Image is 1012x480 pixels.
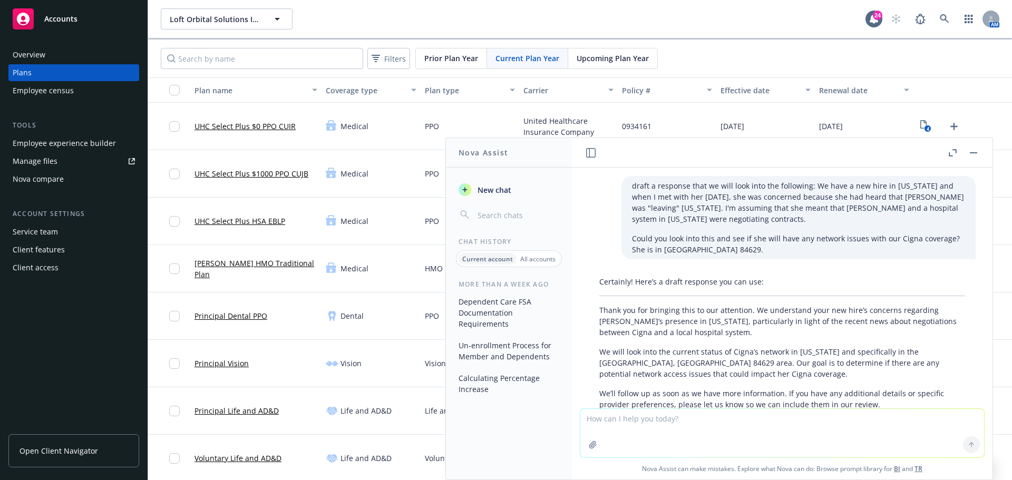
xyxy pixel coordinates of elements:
[632,180,965,224] p: draft a response that we will look into the following: We have a new hire in [US_STATE] and when ...
[340,121,368,132] span: Medical
[425,453,512,464] span: Voluntary Life and AD&D
[454,180,563,199] button: New chat
[599,276,965,287] p: Certainly! Here’s a draft response you can use:
[918,118,935,135] a: View Plan Documents
[44,15,77,23] span: Accounts
[8,259,139,276] a: Client access
[13,46,45,63] div: Overview
[425,85,503,96] div: Plan type
[425,121,439,132] span: PPO
[340,358,362,369] span: Vision
[170,14,261,25] span: Loft Orbital Solutions Inc.
[424,53,478,64] span: Prior Plan Year
[194,121,296,132] a: UHC Select Plus $0 PPO CUIR
[523,115,614,138] span: United Healthcare Insurance Company
[13,153,57,170] div: Manage files
[495,53,559,64] span: Current Plan Year
[618,77,716,103] button: Policy #
[367,48,410,69] button: Filters
[622,121,651,132] span: 0934161
[20,445,98,456] span: Open Client Navigator
[894,464,900,473] a: BI
[340,263,368,274] span: Medical
[8,82,139,99] a: Employee census
[194,168,308,179] a: UHC Select Plus $1000 PPO CUJB
[161,48,363,69] input: Search by name
[577,53,649,64] span: Upcoming Plan Year
[8,135,139,152] a: Employee experience builder
[475,184,511,195] span: New chat
[910,8,931,30] a: Report a Bug
[340,310,364,321] span: Dental
[462,254,513,263] p: Current account
[194,453,281,464] a: Voluntary Life and AD&D
[8,64,139,81] a: Plans
[599,346,965,379] p: We will look into the current status of Cigna’s network in [US_STATE] and specifically in the [GE...
[459,147,508,158] h1: Nova Assist
[421,77,519,103] button: Plan type
[927,125,929,132] text: 4
[13,82,74,99] div: Employee census
[632,233,965,255] p: Could you look into this and see if she will have any network issues with our Cigna coverage? She...
[13,223,58,240] div: Service team
[454,337,563,365] button: Un-enrollment Process for Member and Dependents
[819,121,843,132] span: [DATE]
[13,64,32,81] div: Plans
[384,53,406,64] span: Filters
[369,51,408,66] span: Filters
[8,209,139,219] div: Account settings
[340,215,368,227] span: Medical
[13,135,116,152] div: Employee experience builder
[716,77,815,103] button: Effective date
[194,85,306,96] div: Plan name
[599,388,965,410] p: We’ll follow up as soon as we have more information. If you have any additional details or specif...
[190,77,322,103] button: Plan name
[8,4,139,34] a: Accounts
[934,8,955,30] a: Search
[169,85,180,95] input: Select all
[454,293,563,332] button: Dependent Care FSA Documentation Requirements
[340,453,392,464] span: Life and AD&D
[194,215,285,227] a: UHC Select Plus HSA EBLP
[721,85,799,96] div: Effective date
[425,358,446,369] span: Vision
[8,223,139,240] a: Service team
[576,458,988,479] span: Nova Assist can make mistakes. Explore what Nova can do: Browse prompt library for and
[322,77,420,103] button: Coverage type
[885,8,907,30] a: Start snowing
[446,280,572,289] div: More than a week ago
[13,171,64,188] div: Nova compare
[194,310,267,321] a: Principal Dental PPO
[340,168,368,179] span: Medical
[194,405,279,416] a: Principal Life and AD&D
[914,464,922,473] a: TR
[520,254,556,263] p: All accounts
[873,11,882,20] div: 24
[819,85,898,96] div: Renewal date
[519,77,618,103] button: Carrier
[13,241,65,258] div: Client features
[169,121,180,132] input: Toggle Row Selected
[340,405,392,416] span: Life and AD&D
[446,237,572,246] div: Chat History
[721,121,744,132] span: [DATE]
[169,263,180,274] input: Toggle Row Selected
[425,310,439,321] span: PPO
[169,311,180,321] input: Toggle Row Selected
[454,369,563,398] button: Calculating Percentage Increase
[169,358,180,369] input: Toggle Row Selected
[475,208,559,222] input: Search chats
[523,85,602,96] div: Carrier
[194,258,317,280] a: [PERSON_NAME] HMO Traditional Plan
[8,120,139,131] div: Tools
[599,305,965,338] p: Thank you for bringing this to our attention. We understand your new hire’s concerns regarding [P...
[8,241,139,258] a: Client features
[425,405,476,416] span: Life and AD&D
[8,46,139,63] a: Overview
[169,406,180,416] input: Toggle Row Selected
[622,85,700,96] div: Policy #
[425,263,443,274] span: HMO
[815,77,913,103] button: Renewal date
[958,8,979,30] a: Switch app
[169,216,180,227] input: Toggle Row Selected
